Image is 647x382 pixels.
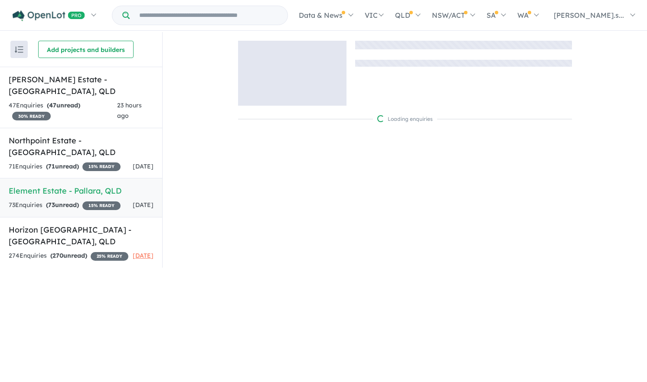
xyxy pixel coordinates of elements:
[13,10,85,21] img: Openlot PRO Logo White
[52,252,63,259] span: 270
[554,11,624,19] span: [PERSON_NAME].s...
[12,112,51,120] span: 30 % READY
[9,162,121,172] div: 71 Enquir ies
[82,162,121,171] span: 15 % READY
[46,162,79,170] strong: ( unread)
[9,185,154,197] h5: Element Estate - Pallara , QLD
[133,162,154,170] span: [DATE]
[133,252,154,259] span: [DATE]
[9,251,128,261] div: 274 Enquir ies
[49,101,56,109] span: 47
[91,252,128,261] span: 25 % READY
[46,201,79,209] strong: ( unread)
[133,201,154,209] span: [DATE]
[377,115,433,123] div: Loading enquiries
[50,252,87,259] strong: ( unread)
[9,100,117,121] div: 47 Enquir ies
[48,162,55,170] span: 71
[131,6,286,25] input: Try estate name, suburb, builder or developer
[47,101,80,109] strong: ( unread)
[9,74,154,97] h5: [PERSON_NAME] Estate - [GEOGRAPHIC_DATA] , QLD
[38,41,134,58] button: Add projects and builders
[9,135,154,158] h5: Northpoint Estate - [GEOGRAPHIC_DATA] , QLD
[117,101,142,120] span: 23 hours ago
[9,200,121,210] div: 73 Enquir ies
[48,201,55,209] span: 73
[15,46,23,53] img: sort.svg
[82,201,121,210] span: 15 % READY
[9,224,154,247] h5: Horizon [GEOGRAPHIC_DATA] - [GEOGRAPHIC_DATA] , QLD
